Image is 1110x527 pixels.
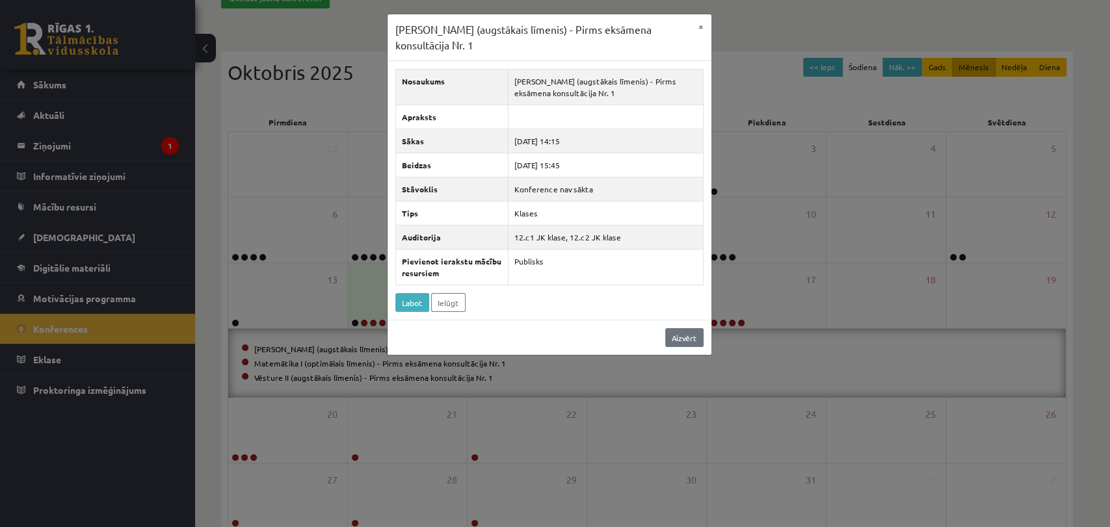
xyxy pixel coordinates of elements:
th: Pievienot ierakstu mācību resursiem [396,250,509,285]
a: Aizvērt [665,328,704,347]
th: Auditorija [396,225,509,250]
a: Ielūgt [431,293,466,312]
td: Publisks [509,250,704,285]
td: [DATE] 14:15 [509,129,704,153]
th: Sākas [396,129,509,153]
a: Labot [395,293,429,312]
th: Apraksts [396,105,509,129]
td: Klases [509,201,704,225]
th: Nosaukums [396,70,509,105]
td: Konference nav sākta [509,177,704,201]
h3: [PERSON_NAME] (augstākais līmenis) - Pirms eksāmena konsultācija Nr. 1 [395,22,691,53]
th: Beidzas [396,153,509,177]
td: [PERSON_NAME] (augstākais līmenis) - Pirms eksāmena konsultācija Nr. 1 [509,70,704,105]
td: 12.c1 JK klase, 12.c2 JK klase [509,225,704,250]
button: × [691,14,711,39]
th: Stāvoklis [396,177,509,201]
th: Tips [396,201,509,225]
td: [DATE] 15:45 [509,153,704,177]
